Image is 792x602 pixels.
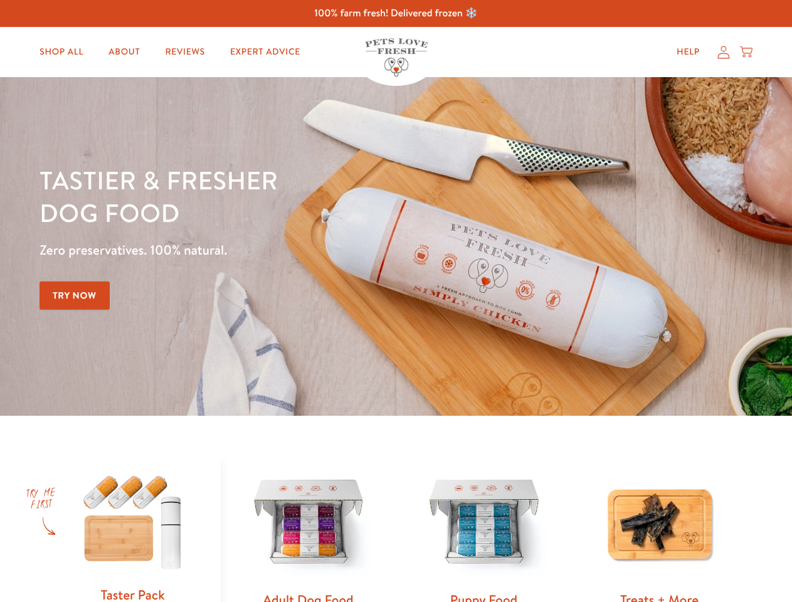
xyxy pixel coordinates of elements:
a: About [98,40,150,65]
a: Help [667,40,710,65]
h1: Tastier & fresher dog food [40,164,515,229]
p: Zero preservatives. 100% natural. [40,239,515,261]
a: Try Now [40,282,110,310]
a: Expert Advice [220,40,310,65]
a: Shop All [29,40,93,65]
a: Reviews [155,40,214,65]
img: Pets Love Fresh [365,38,428,77]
